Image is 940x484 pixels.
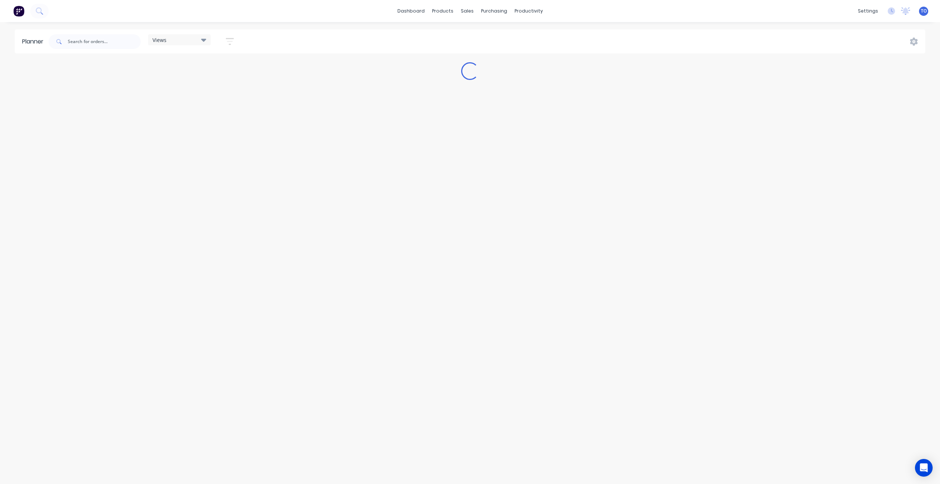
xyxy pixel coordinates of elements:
div: purchasing [477,6,511,17]
img: Factory [13,6,24,17]
div: products [428,6,457,17]
div: productivity [511,6,547,17]
a: dashboard [394,6,428,17]
span: Views [152,36,166,44]
input: Search for orders... [68,34,141,49]
span: TO [921,8,927,14]
div: sales [457,6,477,17]
div: settings [854,6,882,17]
div: Open Intercom Messenger [915,459,933,477]
div: Planner [22,37,47,46]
